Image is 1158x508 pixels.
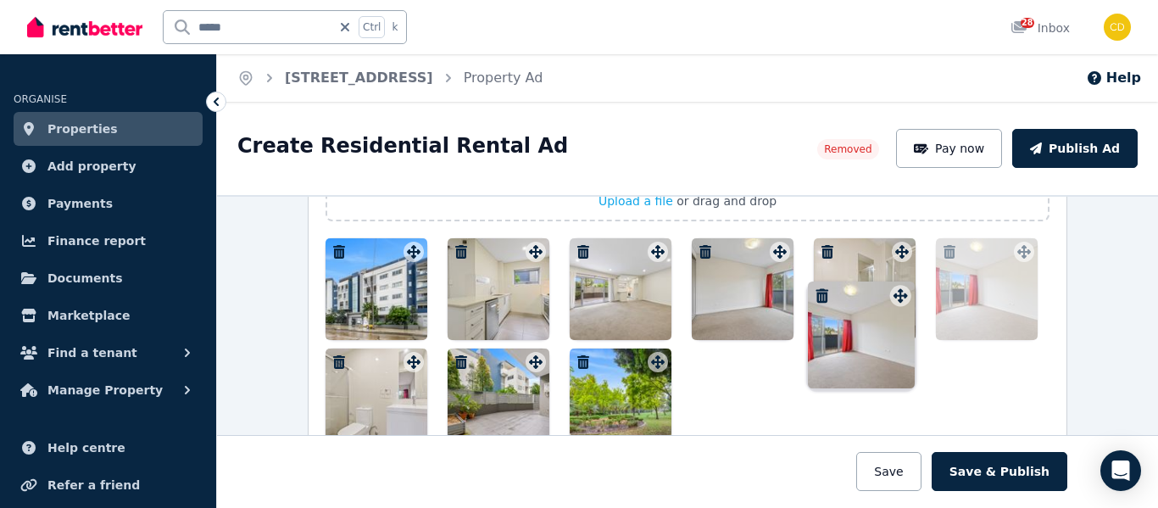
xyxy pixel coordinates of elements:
nav: Breadcrumb [217,54,563,102]
button: Manage Property [14,373,203,407]
button: Save & Publish [932,452,1067,491]
span: Upload a file [598,194,673,208]
span: Refer a friend [47,475,140,495]
a: Finance report [14,224,203,258]
a: [STREET_ADDRESS] [285,70,433,86]
button: Save [856,452,921,491]
button: Upload a file or drag and drop [598,193,777,209]
button: Help [1086,68,1141,88]
span: Removed [824,142,871,156]
span: 28 [1021,18,1034,28]
a: Refer a friend [14,468,203,502]
a: Documents [14,261,203,295]
button: Find a tenant [14,336,203,370]
span: Find a tenant [47,343,137,363]
span: Marketplace [47,305,130,326]
a: Help centre [14,431,203,465]
button: Publish Ad [1012,129,1138,168]
h1: Create Residential Rental Ad [237,132,568,159]
span: Help centre [47,438,125,458]
a: Payments [14,187,203,221]
span: ORGANISE [14,93,67,105]
img: Chris Dimitropoulos [1104,14,1131,41]
span: Properties [47,119,118,139]
a: Add property [14,149,203,183]
span: Add property [47,156,136,176]
div: Inbox [1010,20,1070,36]
a: Property Ad [464,70,543,86]
button: Pay now [896,129,1003,168]
a: Properties [14,112,203,146]
span: Manage Property [47,380,163,400]
span: Payments [47,193,113,214]
span: k [392,20,398,34]
span: Ctrl [359,16,385,38]
span: or drag and drop [676,194,777,208]
a: Marketplace [14,299,203,332]
img: RentBetter [27,14,142,40]
div: Open Intercom Messenger [1100,450,1141,491]
span: Finance report [47,231,146,251]
span: Documents [47,268,123,288]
